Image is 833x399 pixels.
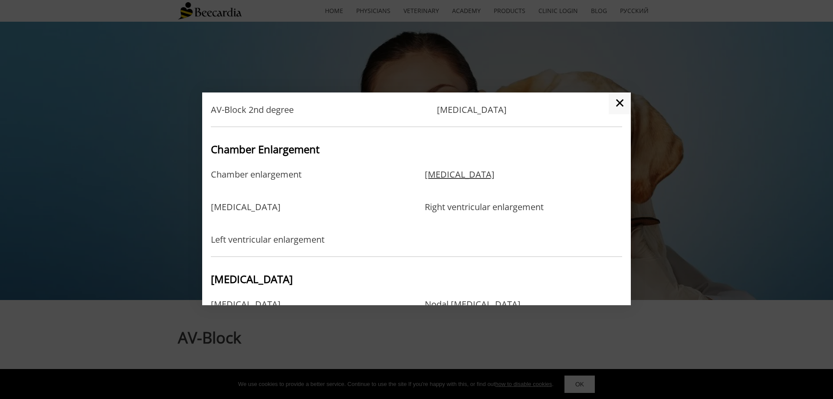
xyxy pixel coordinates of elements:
[211,105,294,115] a: AV-Block 2nd degree
[425,299,521,327] a: Nodal [MEDICAL_DATA]
[609,92,631,114] a: ✕
[425,169,495,198] a: [MEDICAL_DATA]
[211,142,320,156] span: Chamber Enlargement
[211,202,281,230] a: [MEDICAL_DATA]
[425,202,544,230] a: Right ventricular enlargement
[211,169,302,198] a: Chamber enlargement
[211,272,293,286] span: [MEDICAL_DATA]
[211,234,325,245] a: Left ventricular enlargement
[437,105,507,115] a: [MEDICAL_DATA]
[211,299,281,327] a: [MEDICAL_DATA]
